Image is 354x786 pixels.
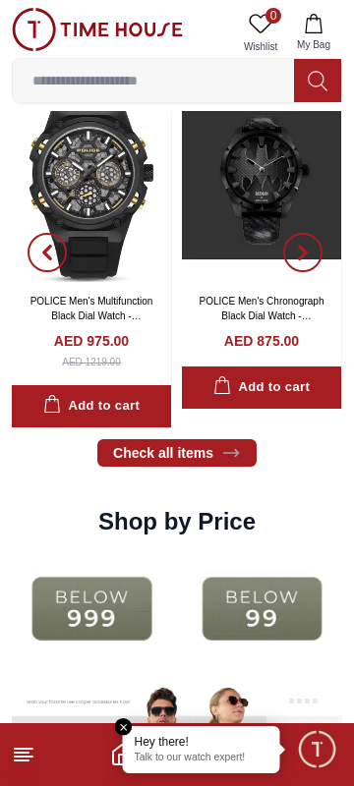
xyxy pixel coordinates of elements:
img: POLICE Men's Chronograph Black Dial Watch - PEWGA0075502 [182,78,341,282]
h4: AED 875.00 [224,331,299,351]
span: My Bag [289,37,338,52]
a: 0Wishlist [236,8,285,58]
div: Hey there! [135,734,268,750]
h4: AED 975.00 [54,331,129,351]
span: 0 [265,8,281,24]
em: Close tooltip [115,718,133,736]
div: Chat Widget [296,728,339,771]
span: Wishlist [236,39,285,54]
img: POLICE Men's Multifunction Black Dial Watch - PEWGQ0071901 [12,78,171,282]
h2: Shop by Price [98,506,256,537]
div: Add to cart [43,395,140,418]
div: Add to cart [213,376,310,399]
p: Talk to our watch expert! [135,752,268,765]
a: POLICE Men's Chronograph Black Dial Watch - PEWGA0075502 [200,296,324,336]
div: AED 1219.00 [62,355,121,369]
button: Add to cart [12,385,171,427]
img: ... [12,8,183,51]
button: Add to cart [182,366,341,409]
img: ... [182,557,342,660]
a: POLICE Men's Multifunction Black Dial Watch - PEWGQ0071901 [30,296,153,336]
button: My Bag [285,8,342,58]
a: Home [110,743,134,766]
img: ... [12,557,172,660]
a: Check all items [97,439,257,467]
